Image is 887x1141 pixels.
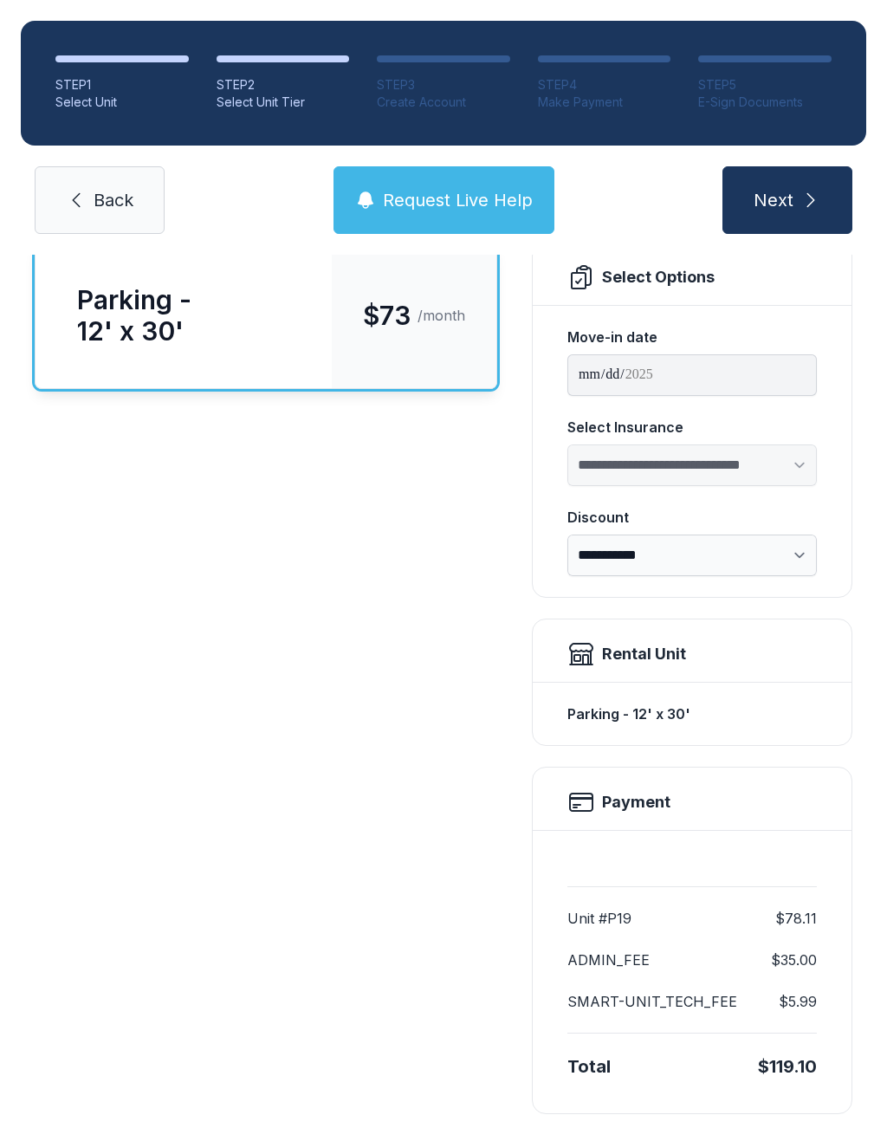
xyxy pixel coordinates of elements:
[217,94,350,111] div: Select Unit Tier
[363,300,411,331] span: $73
[377,76,510,94] div: STEP 3
[418,305,465,326] span: /month
[754,188,793,212] span: Next
[567,507,817,528] div: Discount
[55,94,189,111] div: Select Unit
[538,94,671,111] div: Make Payment
[779,991,817,1012] dd: $5.99
[775,908,817,929] dd: $78.11
[698,76,832,94] div: STEP 5
[567,327,817,347] div: Move-in date
[567,697,817,731] div: Parking - 12' x 30'
[55,76,189,94] div: STEP 1
[698,94,832,111] div: E-Sign Documents
[94,188,133,212] span: Back
[602,642,686,666] div: Rental Unit
[567,908,631,929] dt: Unit #P19
[567,991,737,1012] dt: SMART-UNIT_TECH_FEE
[602,265,715,289] div: Select Options
[758,1054,817,1079] div: $119.10
[567,950,650,970] dt: ADMIN_FEE
[538,76,671,94] div: STEP 4
[567,444,817,486] select: Select Insurance
[567,354,817,396] input: Move-in date
[217,76,350,94] div: STEP 2
[377,94,510,111] div: Create Account
[567,417,817,438] div: Select Insurance
[383,188,533,212] span: Request Live Help
[771,950,817,970] dd: $35.00
[567,1054,611,1079] div: Total
[567,535,817,576] select: Discount
[77,284,290,347] div: Parking - 12' x 30'
[602,790,670,814] h2: Payment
